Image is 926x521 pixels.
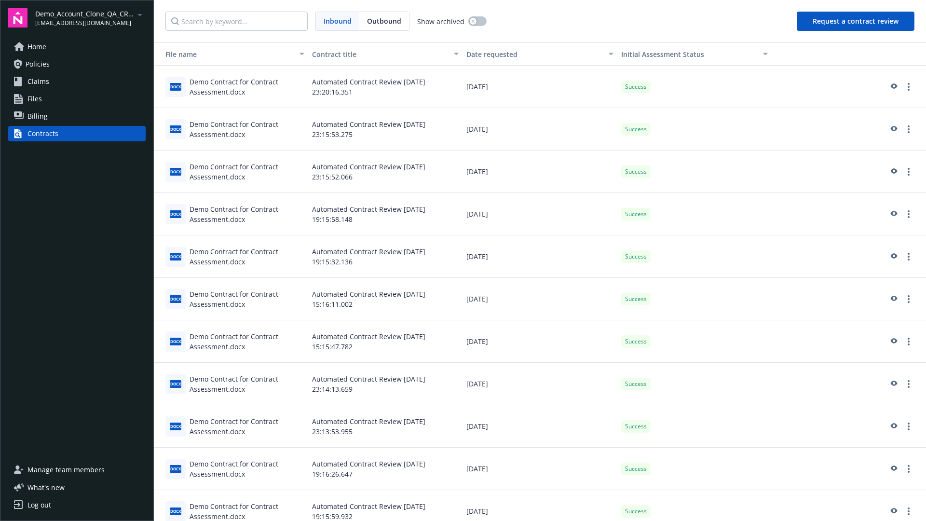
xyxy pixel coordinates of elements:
[8,8,27,27] img: navigator-logo.svg
[903,506,914,517] a: more
[903,123,914,135] a: more
[625,82,647,91] span: Success
[8,109,146,124] a: Billing
[463,448,617,490] div: [DATE]
[158,49,294,59] div: Toggle SortBy
[887,378,899,390] a: preview
[308,363,463,405] div: Automated Contract Review [DATE] 23:14:13.659
[903,336,914,347] a: more
[8,39,146,55] a: Home
[27,462,105,478] span: Manage team members
[27,109,48,124] span: Billing
[8,126,146,141] a: Contracts
[8,91,146,107] a: Files
[887,293,899,305] a: preview
[308,320,463,363] div: Automated Contract Review [DATE] 15:15:47.782
[190,289,304,309] div: Demo Contract for Contract Assessment.docx
[903,251,914,262] a: more
[466,49,602,59] div: Date requested
[26,56,50,72] span: Policies
[887,208,899,220] a: preview
[463,363,617,405] div: [DATE]
[625,337,647,346] span: Success
[170,465,181,472] span: docx
[621,50,704,59] span: Initial Assessment Status
[903,81,914,93] a: more
[359,12,409,30] span: Outbound
[625,507,647,516] span: Success
[8,74,146,89] a: Claims
[8,482,80,493] button: What's new
[308,405,463,448] div: Automated Contract Review [DATE] 23:13:53.955
[463,193,617,235] div: [DATE]
[308,108,463,151] div: Automated Contract Review [DATE] 23:15:53.275
[170,338,181,345] span: docx
[903,463,914,475] a: more
[367,16,401,26] span: Outbound
[134,9,146,20] a: arrowDropDown
[170,295,181,302] span: docx
[903,166,914,178] a: more
[190,374,304,394] div: Demo Contract for Contract Assessment.docx
[463,151,617,193] div: [DATE]
[463,108,617,151] div: [DATE]
[170,125,181,133] span: docx
[625,295,647,303] span: Success
[887,421,899,432] a: preview
[190,162,304,182] div: Demo Contract for Contract Assessment.docx
[887,251,899,262] a: preview
[463,320,617,363] div: [DATE]
[625,380,647,388] span: Success
[35,19,134,27] span: [EMAIL_ADDRESS][DOMAIN_NAME]
[308,42,463,66] button: Contract title
[621,49,757,59] div: Toggle SortBy
[316,12,359,30] span: Inbound
[27,482,65,493] span: What ' s new
[158,49,294,59] div: File name
[170,507,181,515] span: docx
[625,422,647,431] span: Success
[625,167,647,176] span: Success
[625,252,647,261] span: Success
[308,235,463,278] div: Automated Contract Review [DATE] 19:15:32.136
[308,448,463,490] div: Automated Contract Review [DATE] 19:16:26.647
[190,77,304,97] div: Demo Contract for Contract Assessment.docx
[625,125,647,134] span: Success
[463,235,617,278] div: [DATE]
[887,336,899,347] a: preview
[27,497,51,513] div: Log out
[190,416,304,437] div: Demo Contract for Contract Assessment.docx
[887,123,899,135] a: preview
[308,66,463,108] div: Automated Contract Review [DATE] 23:20:16.351
[308,278,463,320] div: Automated Contract Review [DATE] 15:16:11.002
[887,463,899,475] a: preview
[625,465,647,473] span: Success
[170,423,181,430] span: docx
[170,210,181,218] span: docx
[190,459,304,479] div: Demo Contract for Contract Assessment.docx
[797,12,914,31] button: Request a contract review
[27,126,58,141] div: Contracts
[8,462,146,478] a: Manage team members
[170,83,181,90] span: docx
[903,421,914,432] a: more
[27,74,49,89] span: Claims
[170,253,181,260] span: docx
[35,9,134,19] span: Demo_Account_Clone_QA_CR_Tests_Demo
[887,166,899,178] a: preview
[27,91,42,107] span: Files
[8,56,146,72] a: Policies
[903,293,914,305] a: more
[887,81,899,93] a: preview
[190,247,304,267] div: Demo Contract for Contract Assessment.docx
[170,380,181,387] span: docx
[324,16,352,26] span: Inbound
[35,8,146,27] button: Demo_Account_Clone_QA_CR_Tests_Demo[EMAIL_ADDRESS][DOMAIN_NAME]arrowDropDown
[308,193,463,235] div: Automated Contract Review [DATE] 19:15:58.148
[165,12,308,31] input: Search by keyword...
[903,208,914,220] a: more
[887,506,899,517] a: preview
[903,378,914,390] a: more
[170,168,181,175] span: docx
